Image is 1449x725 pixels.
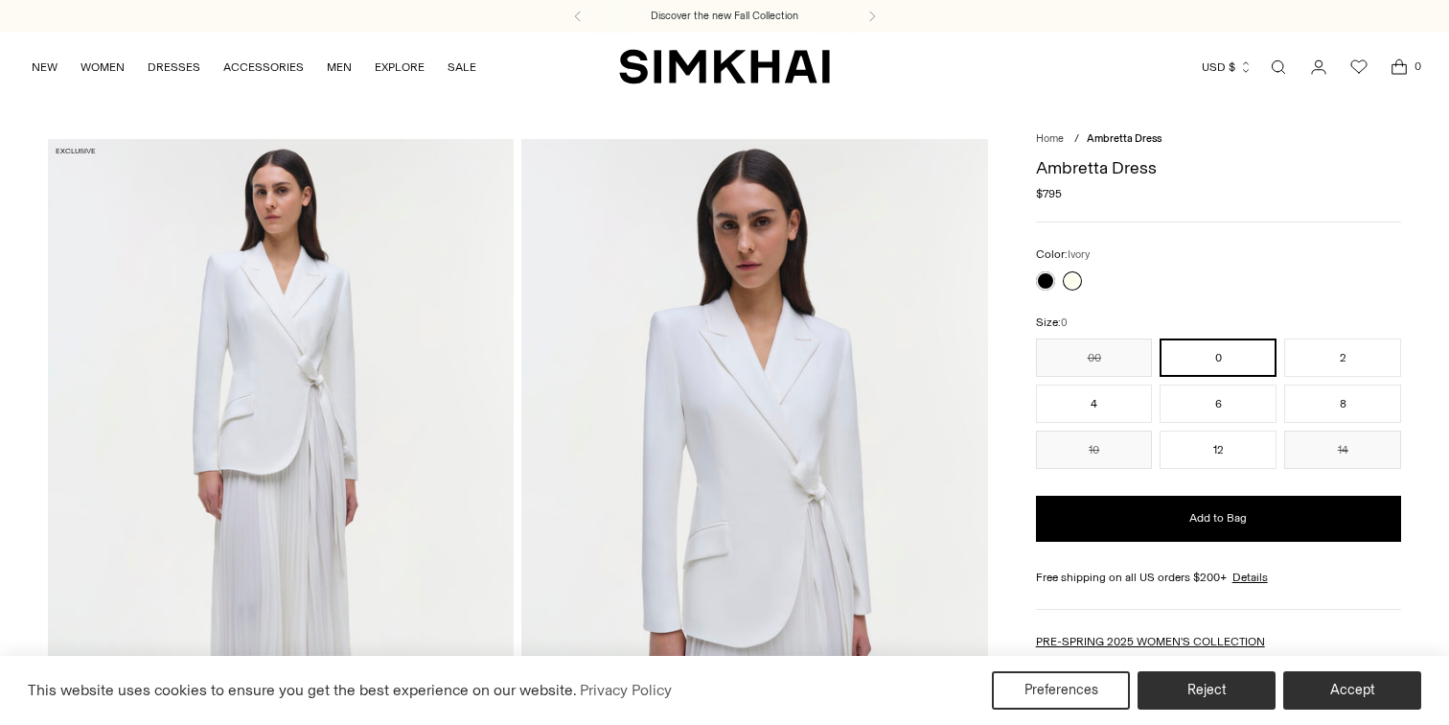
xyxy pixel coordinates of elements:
[1299,48,1338,86] a: Go to the account page
[1259,48,1298,86] a: Open search modal
[1283,671,1421,710] button: Accept
[148,46,200,88] a: DRESSES
[1189,510,1247,526] span: Add to Bag
[32,46,57,88] a: NEW
[1160,339,1276,377] button: 0
[1036,385,1153,423] button: 4
[1036,246,1090,264] label: Color:
[1160,385,1276,423] button: 6
[327,46,352,88] a: MEN
[1138,671,1276,710] button: Reject
[1232,569,1268,586] a: Details
[448,46,476,88] a: SALE
[1340,48,1378,86] a: Wishlist
[1036,635,1265,648] a: PRE-SPRING 2025 WOMEN'S COLLECTION
[1036,339,1153,377] button: 00
[1068,248,1090,261] span: Ivory
[1036,569,1401,586] div: Free shipping on all US orders $200+
[1036,496,1401,542] button: Add to Bag
[28,681,577,699] span: This website uses cookies to ensure you get the best experience on our website.
[1036,314,1068,332] label: Size:
[1036,132,1064,145] a: Home
[1036,131,1401,148] nav: breadcrumbs
[651,9,798,24] a: Discover the new Fall Collection
[1061,316,1068,329] span: 0
[1160,431,1276,469] button: 12
[1202,46,1253,88] button: USD $
[992,671,1130,710] button: Preferences
[577,676,675,705] a: Privacy Policy (opens in a new tab)
[1284,385,1401,423] button: 8
[1074,131,1079,148] div: /
[375,46,425,88] a: EXPLORE
[619,48,830,85] a: SIMKHAI
[1036,159,1401,176] h1: Ambretta Dress
[1409,58,1426,75] span: 0
[1284,339,1401,377] button: 2
[223,46,304,88] a: ACCESSORIES
[1036,185,1062,202] span: $795
[1284,431,1401,469] button: 14
[80,46,125,88] a: WOMEN
[1036,431,1153,469] button: 10
[1087,132,1161,145] span: Ambretta Dress
[1380,48,1418,86] a: Open cart modal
